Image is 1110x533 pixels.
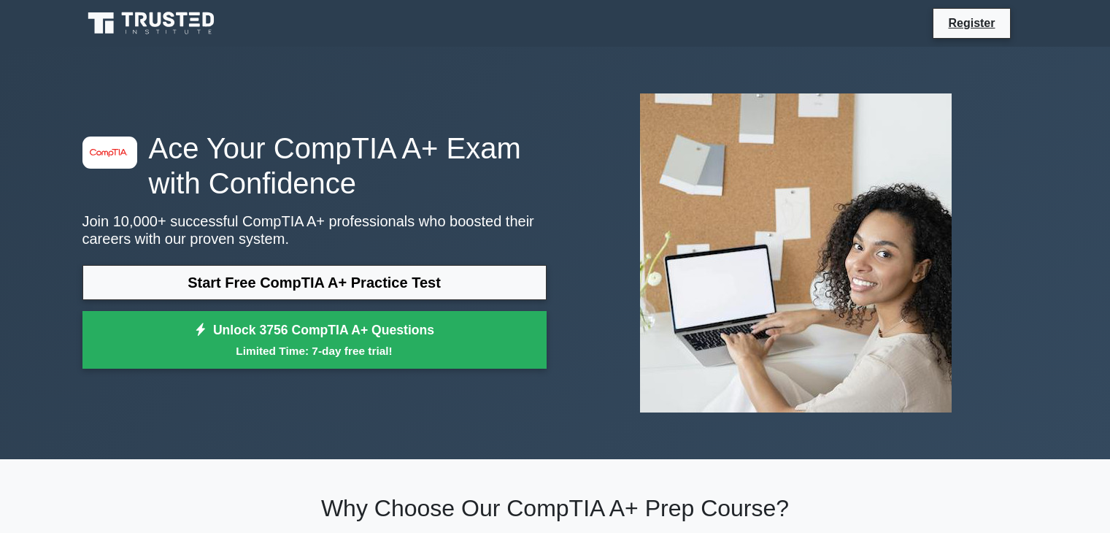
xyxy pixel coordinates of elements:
a: Unlock 3756 CompTIA A+ QuestionsLimited Time: 7-day free trial! [82,311,547,369]
a: Start Free CompTIA A+ Practice Test [82,265,547,300]
a: Register [939,14,1003,32]
p: Join 10,000+ successful CompTIA A+ professionals who boosted their careers with our proven system. [82,212,547,248]
h1: Ace Your CompTIA A+ Exam with Confidence [82,131,547,201]
h2: Why Choose Our CompTIA A+ Prep Course? [82,494,1028,522]
small: Limited Time: 7-day free trial! [101,342,528,359]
